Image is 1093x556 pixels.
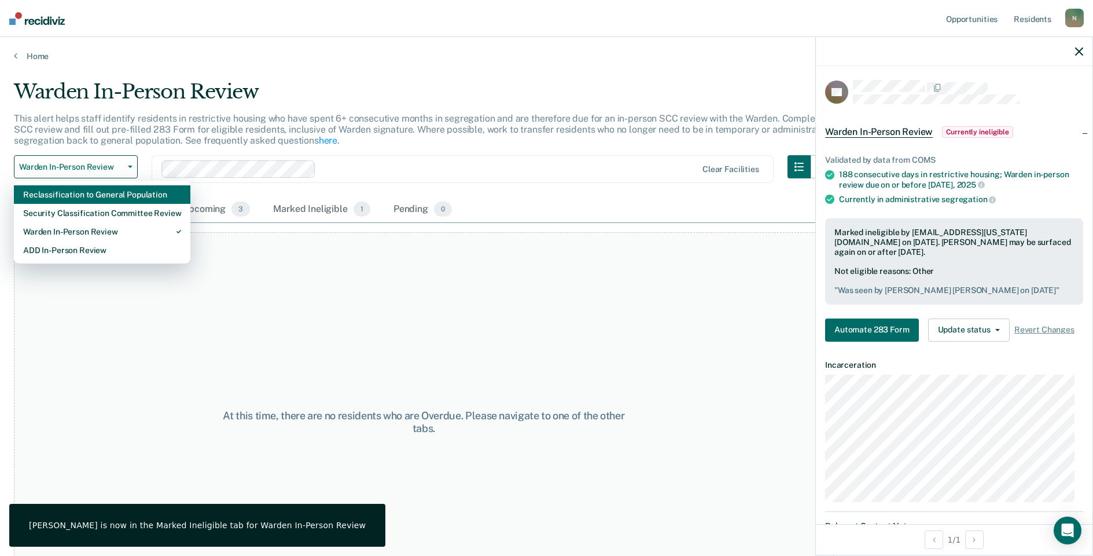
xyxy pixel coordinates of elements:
div: Reclassification to General Population [23,185,181,204]
div: Warden In-Person Review [23,222,181,241]
span: Warden In-Person Review [825,126,933,138]
div: Currently in administrative [839,194,1083,204]
dt: Relevant Contact Notes [825,521,1083,531]
p: This alert helps staff identify residents in restrictive housing who have spent 6+ consecutive mo... [14,113,832,146]
a: here [319,135,337,146]
span: segregation [941,195,996,204]
button: Update status [928,319,1010,342]
div: Validated by data from COMS [825,155,1083,165]
a: Navigate to form link [825,319,923,342]
div: Warden In-Person Review [14,80,834,113]
div: Marked Ineligible [271,197,373,222]
dt: Incarceration [825,360,1083,370]
div: Not eligible reasons: Other [834,266,1074,295]
div: 1 / 1 [816,524,1092,555]
div: N [1065,9,1084,27]
div: Security Classification Committee Review [23,204,181,222]
button: Next Opportunity [965,531,984,549]
span: Warden In-Person Review [19,162,123,172]
div: Marked ineligible by [EMAIL_ADDRESS][US_STATE][DOMAIN_NAME] on [DATE]. [PERSON_NAME] may be surfa... [834,228,1074,257]
div: ADD In-Person Review [23,241,181,259]
span: 3 [231,202,250,217]
div: At this time, there are no residents who are Overdue. Please navigate to one of the other tabs. [219,409,628,434]
div: 188 consecutive days in restrictive housing; Warden in-person review due on or before [DATE], [839,170,1083,189]
span: Currently ineligible [942,126,1013,138]
a: Home [14,51,1079,61]
button: Automate 283 Form [825,319,919,342]
span: 0 [434,202,452,217]
div: Clear facilities [702,164,759,174]
div: Warden In-Person ReviewCurrently ineligible [816,114,1092,151]
pre: " Was seen by [PERSON_NAME] [PERSON_NAME] on [DATE] " [834,286,1074,295]
div: Open Intercom Messenger [1054,517,1081,544]
span: Revert Changes [1014,325,1074,335]
div: [PERSON_NAME] is now in the Marked Ineligible tab for Warden In-Person Review [29,520,366,531]
span: 2025 [957,180,985,189]
div: Pending [391,197,454,222]
span: 1 [354,202,370,217]
div: Upcoming [180,197,252,222]
img: Recidiviz [9,12,65,25]
button: Previous Opportunity [925,531,943,549]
